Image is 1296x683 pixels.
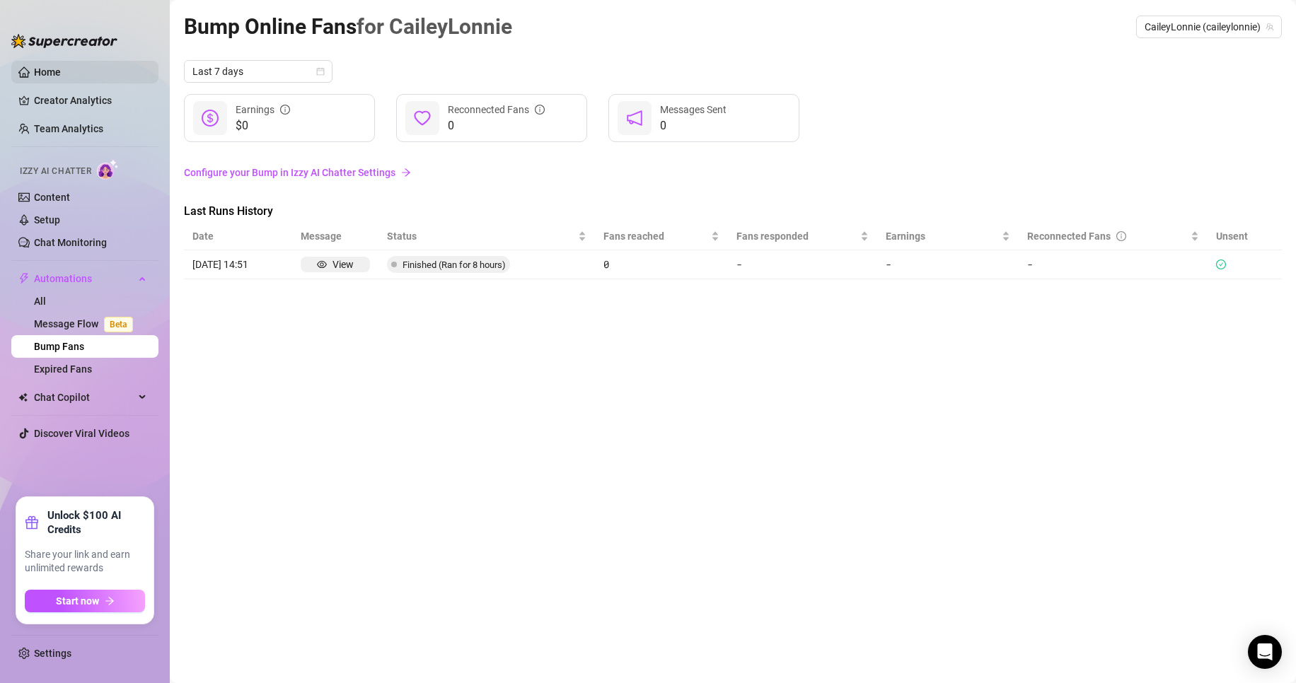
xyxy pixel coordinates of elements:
span: for CaileyLonnie [357,14,512,39]
th: Date [184,223,292,250]
span: Finished (Ran for 8 hours) [403,259,506,270]
article: [DATE] 14:51 [192,257,284,272]
a: Content [34,192,70,203]
span: Earnings [886,228,999,244]
span: arrow-right [105,596,115,606]
img: logo-BBDzfeDw.svg [11,34,117,48]
th: Fans reached [595,223,727,250]
th: Earnings [877,223,1019,250]
article: - [736,257,869,272]
span: CaileyLonnie (caileylonnie) [1145,16,1273,37]
span: heart [414,110,431,127]
button: Start nowarrow-right [25,590,145,612]
span: Chat Copilot [34,386,134,409]
span: gift [25,515,39,530]
span: eye [317,259,327,269]
a: Discover Viral Videos [34,428,129,439]
span: arrow-right [401,168,411,177]
span: info-circle [280,105,290,115]
div: View [332,257,354,272]
span: dollar [202,110,219,127]
a: Message FlowBeta [34,318,139,329]
div: Reconnected Fans [1027,228,1188,244]
a: Team Analytics [34,123,103,134]
th: Message [292,223,378,250]
img: Chat Copilot [18,392,28,402]
a: Configure your Bump in Izzy AI Chatter Settingsarrow-right [184,159,1282,186]
span: Automations [34,267,134,290]
span: team [1266,23,1274,31]
span: Status [387,228,575,244]
a: All [34,296,46,307]
article: Bump Online Fans [184,10,512,43]
span: Share your link and earn unlimited rewards [25,548,145,576]
div: Earnings [236,102,290,117]
span: Start now [56,595,99,607]
a: Expired Fans [34,363,92,375]
article: 0 [603,257,719,272]
span: Messages Sent [660,104,727,115]
a: Creator Analytics [34,89,147,112]
img: AI Chatter [97,159,119,180]
th: Status [378,223,595,250]
span: Fans reached [603,228,707,244]
th: Unsent [1208,223,1256,250]
span: notification [626,110,643,127]
span: 0 [660,117,727,134]
strong: Unlock $100 AI Credits [47,508,145,537]
a: Setup [34,214,60,226]
span: 0 [448,117,545,134]
span: Last Runs History [184,203,422,220]
span: Izzy AI Chatter [20,165,91,178]
span: Beta [104,317,133,332]
div: Open Intercom Messenger [1248,635,1282,669]
a: Settings [34,648,71,659]
span: thunderbolt [18,273,30,284]
span: info-circle [535,105,545,115]
div: Reconnected Fans [448,102,545,117]
span: $0 [236,117,290,134]
article: - [886,257,891,272]
th: Fans responded [728,223,877,250]
span: calendar [316,67,325,76]
a: Home [34,66,61,78]
span: Last 7 days [192,61,324,82]
a: Configure your Bump in Izzy AI Chatter Settings [184,165,1282,180]
a: Bump Fans [34,341,84,352]
article: - [1027,257,1200,272]
span: Fans responded [736,228,857,244]
span: info-circle [1116,231,1126,241]
a: Chat Monitoring [34,237,107,248]
span: check-circle [1216,259,1226,269]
